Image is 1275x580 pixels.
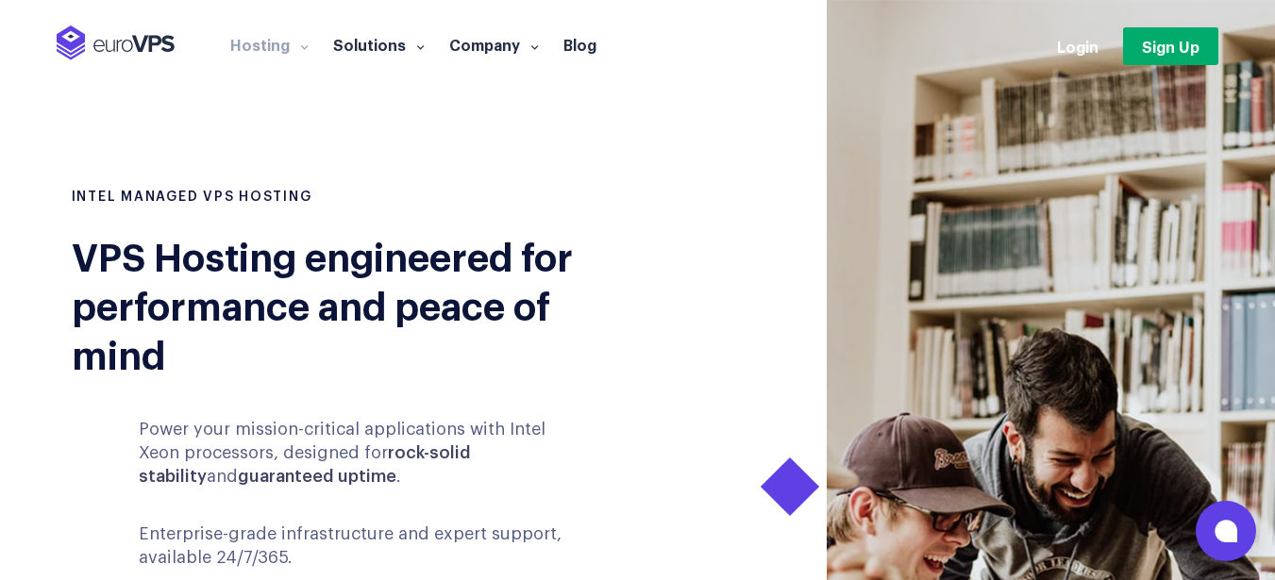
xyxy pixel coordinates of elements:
img: EuroVPS [57,25,175,60]
b: guaranteed uptime [238,468,396,485]
a: Sign Up [1123,27,1218,65]
p: Power your mission-critical applications with Intel Xeon processors, designed for and . [139,418,586,489]
a: Hosting [218,35,321,54]
b: rock-solid stability [139,444,471,485]
h1: INTEL MANAGED VPS HOSTING [72,189,624,207]
a: Company [437,35,551,54]
div: VPS Hosting engineered for performance and peace of mind [72,230,624,377]
a: Blog [551,35,609,54]
a: Solutions [321,35,437,54]
p: Enterprise-grade infrastructure and expert support, available 24/7/365. [139,522,586,570]
a: Login [1057,36,1099,57]
button: Open chat window [1196,501,1256,561]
